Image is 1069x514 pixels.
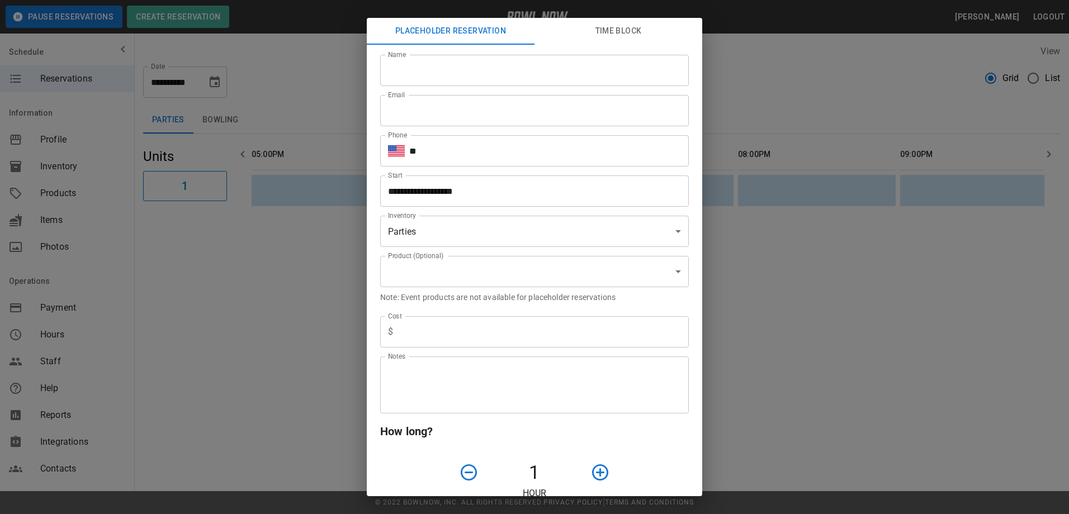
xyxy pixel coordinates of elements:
div: Parties [380,216,689,247]
h6: How long? [380,422,689,440]
button: Time Block [534,18,702,45]
input: Choose date, selected date is Sep 20, 2025 [380,175,681,207]
label: Phone [388,130,407,140]
p: $ [388,325,393,339]
p: Hour [380,487,689,500]
button: Select country [388,142,405,159]
label: Start [388,170,403,180]
p: Note: Event products are not available for placeholder reservations [380,292,689,303]
h4: 1 [483,461,586,484]
div: ​ [380,256,689,287]
button: Placeholder Reservation [367,18,534,45]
